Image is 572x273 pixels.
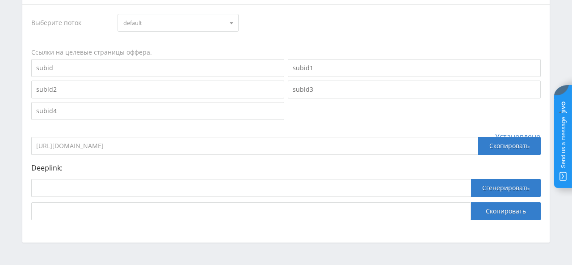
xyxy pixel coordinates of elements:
div: Скопировать [478,137,541,155]
p: Deeplink: [31,164,541,172]
input: subid1 [288,59,541,77]
span: Установлено [495,132,541,141]
div: Ссылки на целевые страницы оффера. [31,48,541,57]
button: Скопировать [471,202,541,220]
input: subid4 [31,102,284,120]
input: subid [31,59,284,77]
span: default [123,14,224,31]
button: Сгенерировать [471,179,541,197]
input: subid2 [31,81,284,98]
input: subid3 [288,81,541,98]
div: Выберите поток [31,14,109,32]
